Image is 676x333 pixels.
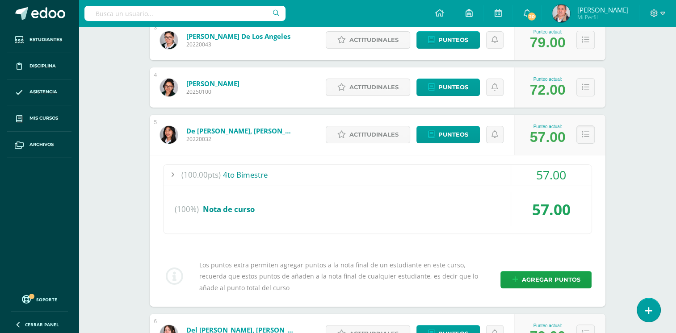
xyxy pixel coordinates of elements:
[160,79,178,96] img: bb86cadcc81c367b7591840f8c48f911.png
[154,119,157,125] div: 5
[326,31,410,49] a: Actitudinales
[552,4,570,22] img: c96a423fd71b76c16867657e46671b28.png
[7,27,71,53] a: Estudiantes
[186,126,294,135] a: de [PERSON_NAME], [PERSON_NAME]
[527,12,537,21] span: 20
[511,165,592,185] div: 57.00
[29,62,56,70] span: Disciplina
[577,5,628,14] span: [PERSON_NAME]
[416,79,480,96] a: Punteos
[29,141,54,148] span: Archivos
[160,31,178,49] img: 8fe94ee545c18678c7a6f96759da612a.png
[521,271,580,288] span: Agregar puntos
[500,271,592,288] a: Agregar puntos
[186,41,290,48] span: 20220043
[186,32,290,41] a: [PERSON_NAME] de los Angeles
[164,165,592,185] div: 4to Bimestre
[349,126,399,143] span: Actitudinales
[181,165,221,185] span: (100.00pts)
[530,29,566,34] div: Punteo actual:
[438,32,468,48] span: Punteos
[186,79,239,88] a: [PERSON_NAME]
[175,192,199,226] span: (100%)
[326,79,410,96] a: Actitudinales
[154,318,157,325] div: 6
[349,32,399,48] span: Actitudinales
[530,82,566,98] div: 72.00
[577,13,628,21] span: Mi Perfil
[416,31,480,49] a: Punteos
[186,135,294,143] span: 20220032
[530,77,566,82] div: Punteo actual:
[84,6,286,21] input: Busca un usuario...
[186,88,239,96] span: 20250100
[154,72,157,78] div: 4
[196,259,487,293] div: Los puntos extra permiten agregar puntos a la nota final de un estudiante en este curso, recuerda...
[29,36,62,43] span: Estudiantes
[326,126,410,143] a: Actitudinales
[11,293,68,305] a: Soporte
[349,79,399,96] span: Actitudinales
[7,132,71,158] a: Archivos
[530,323,566,328] div: Punteo actual:
[7,79,71,106] a: Asistencia
[530,124,566,129] div: Punteo actual:
[29,115,58,122] span: Mis cursos
[36,296,57,303] span: Soporte
[203,204,255,214] span: Nota de curso
[416,126,480,143] a: Punteos
[530,34,566,51] div: 79.00
[29,88,57,96] span: Asistencia
[25,321,59,328] span: Cerrar panel
[160,126,178,144] img: 50dd00c6fc1261b8cf1c0b947da52834.png
[438,126,468,143] span: Punteos
[530,129,566,146] div: 57.00
[7,105,71,132] a: Mis cursos
[7,53,71,79] a: Disciplina
[511,192,592,226] div: 57.00
[438,79,468,96] span: Punteos
[154,25,157,31] div: 3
